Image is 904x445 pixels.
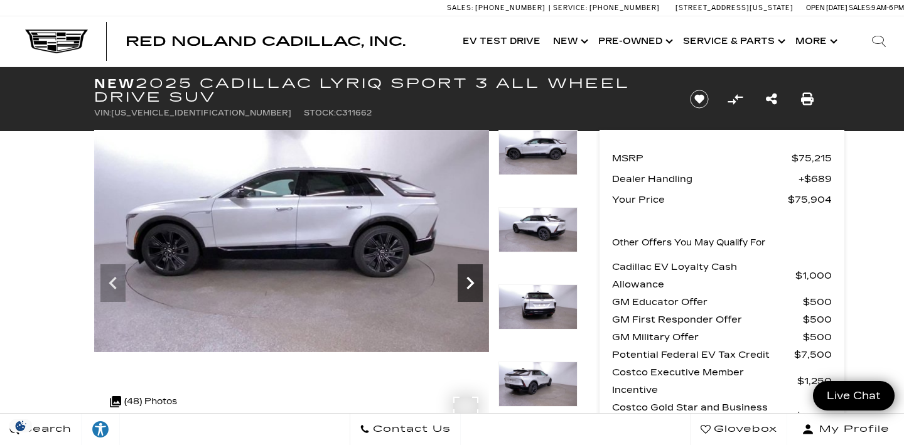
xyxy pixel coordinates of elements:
[82,414,120,445] a: Explore your accessibility options
[788,191,832,208] span: $75,904
[801,90,814,108] a: Print this New 2025 Cadillac LYRIQ Sport 3 All Wheel Drive SUV
[686,89,713,109] button: Save vehicle
[612,258,795,293] span: Cadillac EV Loyalty Cash Allowance
[803,293,832,311] span: $500
[792,149,832,167] span: $75,215
[794,346,832,363] span: $7,500
[803,311,832,328] span: $500
[612,328,803,346] span: GM Military Offer
[498,207,578,252] img: New 2025 Crystal White Tricoat Cadillac Sport 3 image 6
[111,109,291,117] span: [US_VEHICLE_IDENTIFICATION_NUMBER]
[795,267,832,284] span: $1,000
[814,421,890,438] span: My Profile
[612,258,832,293] a: Cadillac EV Loyalty Cash Allowance $1,000
[813,381,895,410] a: Live Chat
[675,4,794,12] a: [STREET_ADDRESS][US_STATE]
[6,419,35,432] img: Opt-Out Icon
[370,421,451,438] span: Contact Us
[612,346,832,363] a: Potential Federal EV Tax Credit $7,500
[475,4,546,12] span: [PHONE_NUMBER]
[336,109,372,117] span: C311662
[612,311,832,328] a: GM First Responder Offer $500
[94,130,489,352] img: New 2025 Crystal White Tricoat Cadillac Sport 3 image 5
[589,4,660,12] span: [PHONE_NUMBER]
[612,191,788,208] span: Your Price
[94,76,136,91] strong: New
[350,414,461,445] a: Contact Us
[612,346,794,363] span: Potential Federal EV Tax Credit
[549,4,663,11] a: Service: [PHONE_NUMBER]
[19,421,72,438] span: Search
[612,170,832,188] a: Dealer Handling $689
[547,16,592,67] a: New
[612,191,832,208] a: Your Price $75,904
[94,109,111,117] span: VIN:
[100,264,126,302] div: Previous
[612,293,803,311] span: GM Educator Offer
[447,4,549,11] a: Sales: [PHONE_NUMBER]
[797,372,832,390] span: $1,250
[821,389,887,403] span: Live Chat
[498,130,578,175] img: New 2025 Crystal White Tricoat Cadillac Sport 3 image 5
[766,90,777,108] a: Share this New 2025 Cadillac LYRIQ Sport 3 All Wheel Drive SUV
[612,293,832,311] a: GM Educator Offer $500
[803,328,832,346] span: $500
[849,4,871,12] span: Sales:
[612,328,832,346] a: GM Military Offer $500
[612,399,795,434] span: Costco Gold Star and Business Member Incentive
[789,16,841,67] button: More
[612,399,832,434] a: Costco Gold Star and Business Member Incentive $1,000
[612,234,766,252] p: Other Offers You May Qualify For
[458,264,483,302] div: Next
[6,419,35,432] section: Click to Open Cookie Consent Modal
[498,362,578,407] img: New 2025 Crystal White Tricoat Cadillac Sport 3 image 8
[612,363,832,399] a: Costco Executive Member Incentive $1,250
[304,109,336,117] span: Stock:
[711,421,777,438] span: Glovebox
[592,16,677,67] a: Pre-Owned
[612,363,797,399] span: Costco Executive Member Incentive
[795,407,832,425] span: $1,000
[612,149,792,167] span: MSRP
[799,170,832,188] span: $689
[104,387,183,417] div: (48) Photos
[612,170,799,188] span: Dealer Handling
[94,77,669,104] h1: 2025 Cadillac LYRIQ Sport 3 All Wheel Drive SUV
[612,311,803,328] span: GM First Responder Offer
[553,4,588,12] span: Service:
[612,149,832,167] a: MSRP $75,215
[806,4,847,12] span: Open [DATE]
[691,414,787,445] a: Glovebox
[126,34,406,49] span: Red Noland Cadillac, Inc.
[787,414,904,445] button: Open user profile menu
[456,16,547,67] a: EV Test Drive
[677,16,789,67] a: Service & Parts
[82,420,119,439] div: Explore your accessibility options
[25,29,88,53] img: Cadillac Dark Logo with Cadillac White Text
[498,284,578,330] img: New 2025 Crystal White Tricoat Cadillac Sport 3 image 7
[726,90,745,109] button: Compare vehicle
[126,35,406,48] a: Red Noland Cadillac, Inc.
[871,4,904,12] span: 9 AM-6 PM
[447,4,473,12] span: Sales:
